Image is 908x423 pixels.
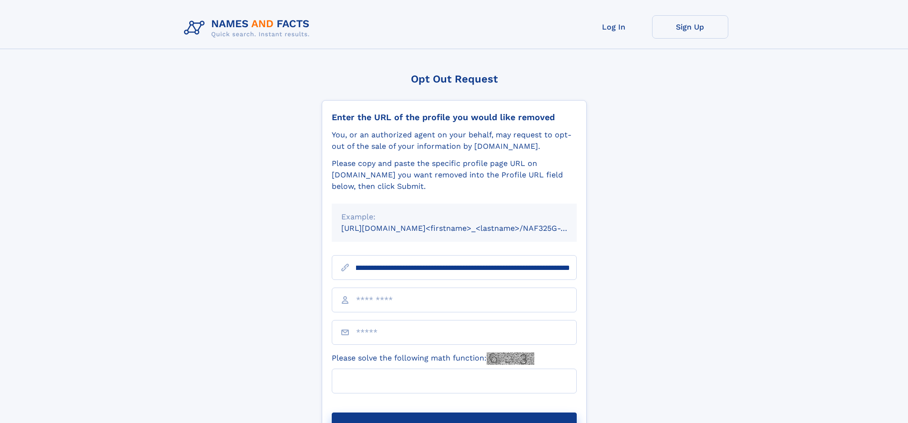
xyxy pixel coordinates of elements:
[332,129,577,152] div: You, or an authorized agent on your behalf, may request to opt-out of the sale of your informatio...
[652,15,728,39] a: Sign Up
[332,352,534,365] label: Please solve the following math function:
[341,211,567,223] div: Example:
[332,112,577,123] div: Enter the URL of the profile you would like removed
[332,158,577,192] div: Please copy and paste the specific profile page URL on [DOMAIN_NAME] you want removed into the Pr...
[576,15,652,39] a: Log In
[341,224,595,233] small: [URL][DOMAIN_NAME]<firstname>_<lastname>/NAF325G-xxxxxxxx
[180,15,317,41] img: Logo Names and Facts
[322,73,587,85] div: Opt Out Request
